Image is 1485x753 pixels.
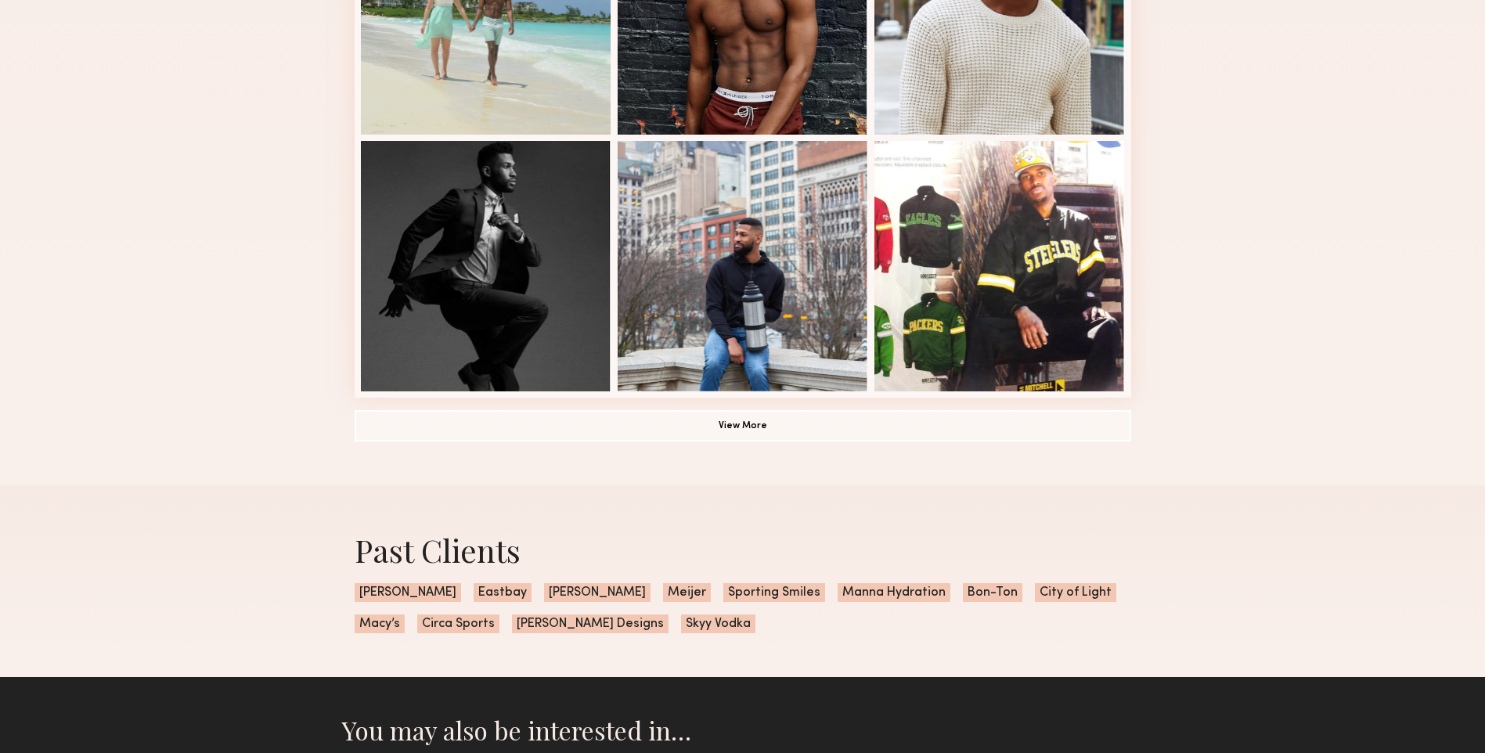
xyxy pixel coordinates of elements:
span: [PERSON_NAME] [544,583,651,602]
span: [PERSON_NAME] Designs [512,614,669,633]
span: Skyy Vodka [681,614,755,633]
span: City of Light [1035,583,1116,602]
span: Manna Hydration [838,583,950,602]
span: Meijer [663,583,711,602]
span: Macy’s [355,614,405,633]
h2: You may also be interested in… [342,715,1144,746]
span: Circa Sports [417,614,499,633]
div: Past Clients [355,529,1131,571]
span: Bon-Ton [963,583,1022,602]
span: Eastbay [474,583,532,602]
span: [PERSON_NAME] [355,583,461,602]
span: Sporting Smiles [723,583,825,602]
button: View More [355,410,1131,441]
